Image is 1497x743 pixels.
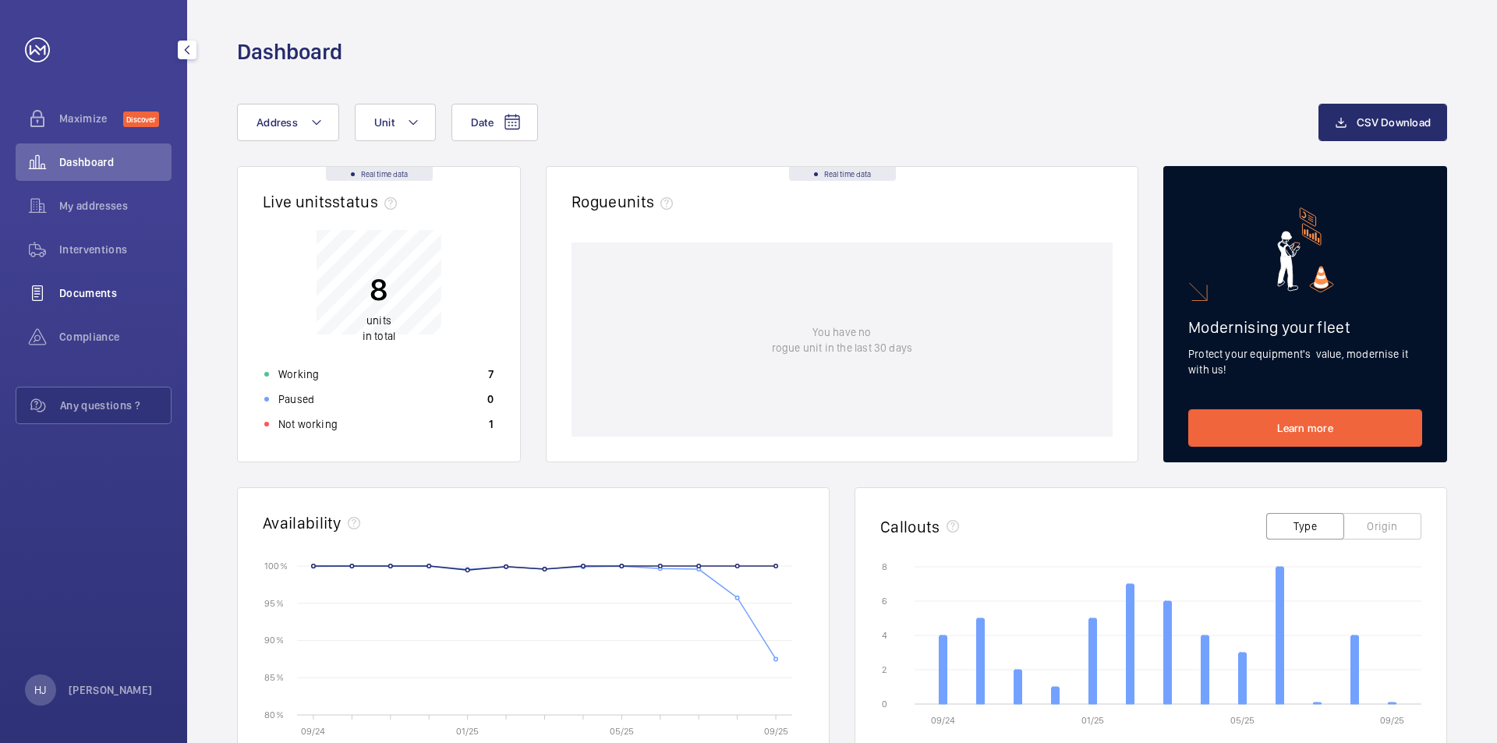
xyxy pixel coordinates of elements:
p: 1 [489,416,494,432]
h2: Availability [263,513,342,532]
span: Date [471,116,494,129]
p: Paused [278,391,314,407]
text: 09/24 [931,715,955,726]
h2: Callouts [880,517,940,536]
text: 09/24 [301,726,325,737]
span: Maximize [59,111,123,126]
span: status [332,192,403,211]
p: You have no rogue unit in the last 30 days [772,324,912,356]
text: 0 [882,699,887,709]
h1: Dashboard [237,37,342,66]
span: Unit [374,116,395,129]
text: 80 % [264,709,284,720]
text: 2 [882,664,887,675]
p: 8 [363,270,395,309]
span: Interventions [59,242,172,257]
p: 7 [488,366,494,382]
h2: Rogue [572,192,679,211]
span: Dashboard [59,154,172,170]
text: 01/25 [456,726,479,737]
button: Date [451,104,538,141]
img: marketing-card.svg [1277,207,1334,292]
div: Real time data [789,167,896,181]
button: Origin [1343,513,1421,540]
p: Working [278,366,319,382]
span: Documents [59,285,172,301]
text: 05/25 [610,726,634,737]
button: Unit [355,104,436,141]
button: CSV Download [1318,104,1447,141]
text: 05/25 [1230,715,1255,726]
text: 100 % [264,560,288,571]
h2: Live units [263,192,403,211]
span: units [618,192,680,211]
span: Discover [123,111,159,127]
span: My addresses [59,198,172,214]
p: Not working [278,416,338,432]
text: 95 % [264,597,284,608]
text: 6 [882,596,887,607]
text: 01/25 [1081,715,1104,726]
button: Type [1266,513,1344,540]
p: HJ [34,682,46,698]
text: 4 [882,630,887,641]
span: Compliance [59,329,172,345]
button: Address [237,104,339,141]
text: 8 [882,561,887,572]
text: 09/25 [764,726,788,737]
span: CSV Download [1357,116,1431,129]
p: [PERSON_NAME] [69,682,153,698]
span: Address [257,116,298,129]
p: 0 [487,391,494,407]
text: 09/25 [1380,715,1404,726]
text: 85 % [264,672,284,683]
span: Any questions ? [60,398,171,413]
a: Learn more [1188,409,1422,447]
span: units [366,314,391,327]
text: 90 % [264,635,284,646]
p: in total [363,313,395,344]
div: Real time data [326,167,433,181]
p: Protect your equipment's value, modernise it with us! [1188,346,1422,377]
h2: Modernising your fleet [1188,317,1422,337]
